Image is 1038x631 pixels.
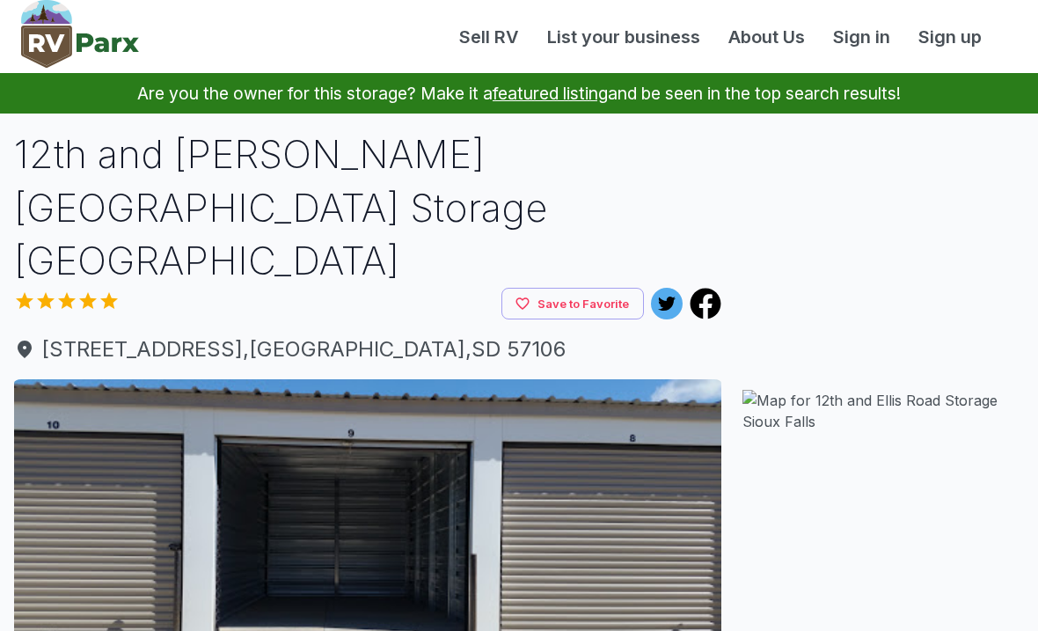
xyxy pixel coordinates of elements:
a: Sign up [904,24,996,50]
a: Sell RV [445,24,533,50]
iframe: Advertisement [742,128,1031,348]
a: Sign in [819,24,904,50]
h1: 12th and [PERSON_NAME][GEOGRAPHIC_DATA] Storage [GEOGRAPHIC_DATA] [14,128,721,288]
a: [STREET_ADDRESS],[GEOGRAPHIC_DATA],SD 57106 [14,334,721,365]
button: Save to Favorite [501,288,644,320]
a: List your business [533,24,714,50]
span: [STREET_ADDRESS] , [GEOGRAPHIC_DATA] , SD 57106 [14,334,721,365]
a: About Us [714,24,819,50]
p: Are you the owner for this storage? Make it a and be seen in the top search results! [21,73,1017,114]
a: featured listing [493,83,608,104]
